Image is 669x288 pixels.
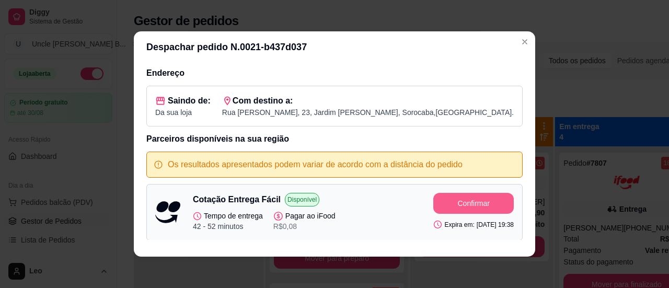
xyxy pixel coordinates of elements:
[273,211,336,221] p: Pagar ao iFood
[168,158,463,171] p: Os resultados apresentados podem variar de acordo com a distância do pedido
[146,133,523,145] h3: Parceiros disponíveis na sua região
[193,211,263,221] p: Tempo de entrega
[516,33,533,50] button: Close
[146,67,523,79] h3: Endereço
[273,221,336,232] p: R$ 0,08
[433,220,474,229] p: Expira em:
[433,193,514,214] button: Confirmar
[193,221,263,232] p: 42 - 52 minutos
[222,107,514,118] p: Rua [PERSON_NAME] , 23 , Jardim [PERSON_NAME] , Sorocaba , [GEOGRAPHIC_DATA] .
[233,95,293,107] span: Com destino a:
[477,221,514,229] p: [DATE] 19:38
[134,31,535,63] header: Despachar pedido N. 0021-b437d037
[285,193,319,206] p: Disponível
[168,95,211,107] span: Saindo de:
[193,193,281,206] p: Cotação Entrega Fácil
[155,107,211,118] p: Da sua loja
